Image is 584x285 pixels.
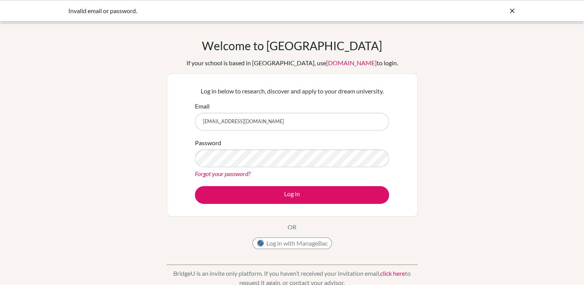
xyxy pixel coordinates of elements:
a: Forgot your password? [195,170,251,177]
button: Log in with ManageBac [252,237,332,249]
div: If your school is based in [GEOGRAPHIC_DATA], use to login. [186,58,398,68]
p: OR [288,222,296,232]
label: Email [195,102,210,111]
p: Log in below to research, discover and apply to your dream university. [195,87,389,96]
a: [DOMAIN_NAME] [326,59,377,66]
button: Log in [195,186,389,204]
label: Password [195,138,221,148]
div: Invalid email or password. [68,6,400,15]
h1: Welcome to [GEOGRAPHIC_DATA] [202,39,382,53]
a: click here [380,270,405,277]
